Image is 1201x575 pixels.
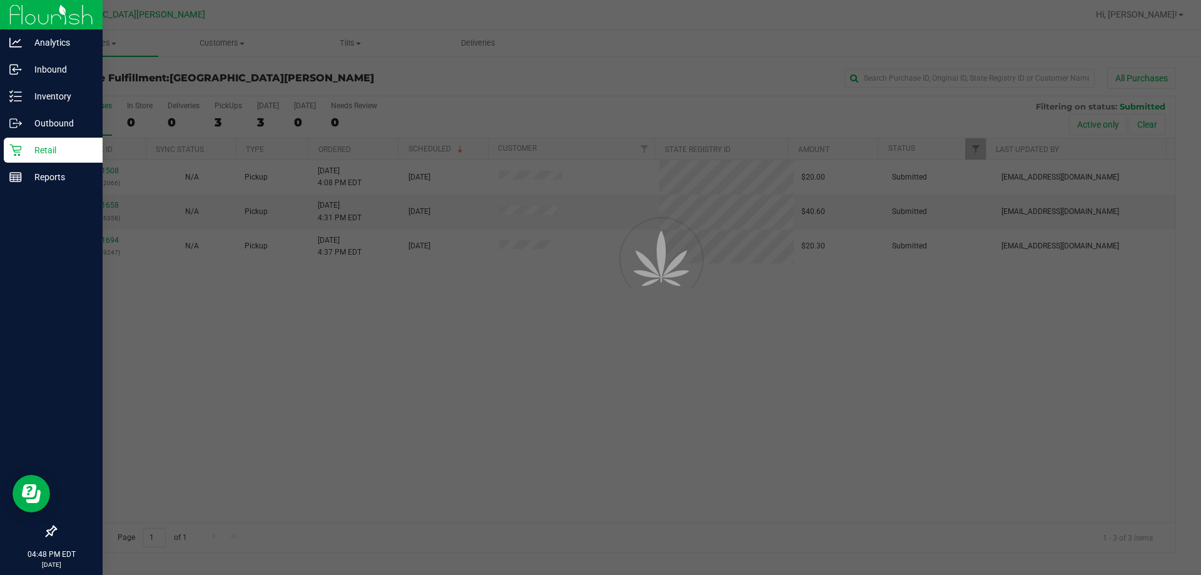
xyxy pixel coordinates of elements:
[9,90,22,103] inline-svg: Inventory
[22,35,97,50] p: Analytics
[22,170,97,185] p: Reports
[22,62,97,77] p: Inbound
[9,63,22,76] inline-svg: Inbound
[6,560,97,569] p: [DATE]
[22,116,97,131] p: Outbound
[22,143,97,158] p: Retail
[22,89,97,104] p: Inventory
[6,549,97,560] p: 04:48 PM EDT
[9,117,22,130] inline-svg: Outbound
[13,475,50,512] iframe: Resource center
[9,144,22,156] inline-svg: Retail
[9,36,22,49] inline-svg: Analytics
[9,171,22,183] inline-svg: Reports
